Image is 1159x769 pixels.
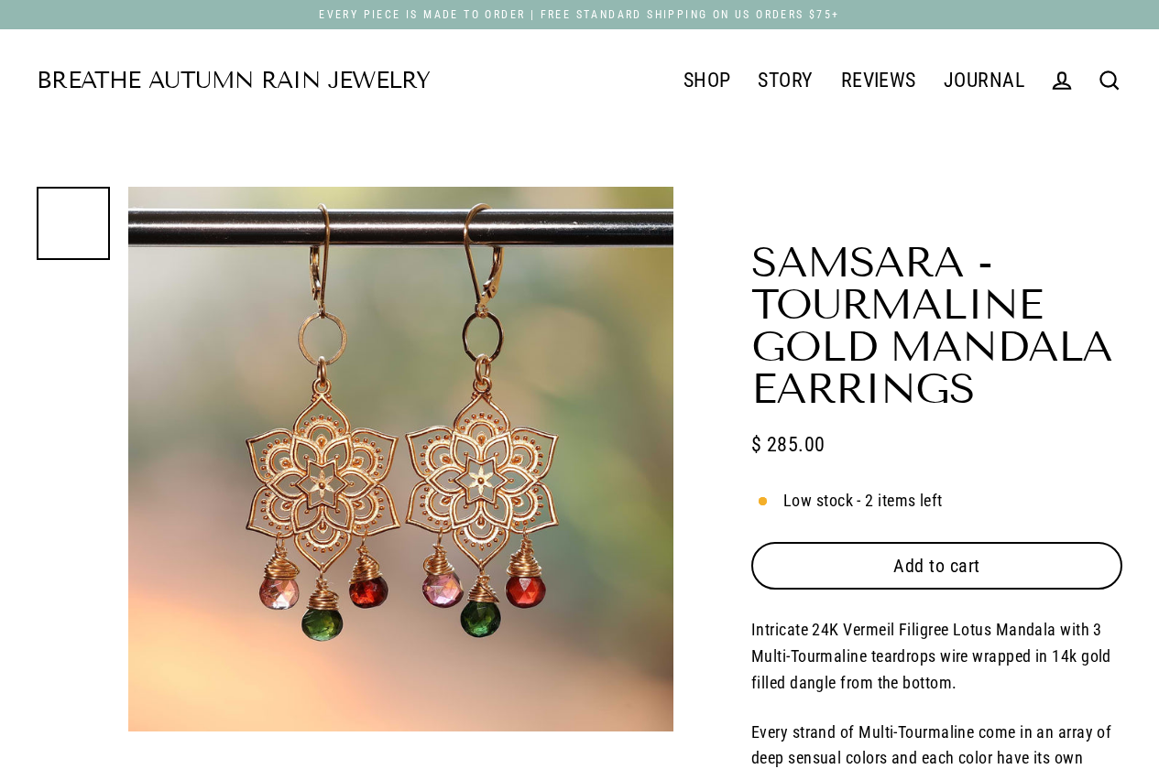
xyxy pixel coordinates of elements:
[930,58,1038,103] a: JOURNAL
[37,70,430,92] a: Breathe Autumn Rain Jewelry
[751,620,1111,692] : Intricate 24K Vermeil Filigree Lotus Mandala with 3 Multi-Tourmaline teardrops wire wrapped in 14...
[827,58,930,103] a: REVIEWS
[751,542,1122,590] button: Add to cart
[751,428,826,460] span: $ 285.00
[744,58,826,103] a: STORY
[783,488,943,514] span: Low stock - 2 items left
[430,57,1038,104] div: Primary
[751,242,1122,410] h1: Samsara - Tourmaline Gold Mandala Earrings
[893,555,980,577] span: Add to cart
[670,58,745,103] a: SHOP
